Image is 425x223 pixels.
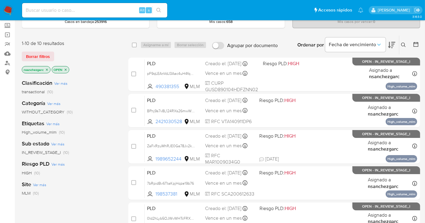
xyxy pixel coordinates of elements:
span: s [148,7,150,13]
span: Alt [140,7,145,13]
p: nancy.sanchezgarcia@mercadolibre.com.mx [378,7,412,13]
span: 3.163.0 [412,14,422,19]
a: Notificaciones [358,8,363,13]
a: Salir [414,7,420,13]
button: search-icon [152,6,165,14]
input: Buscar usuario o caso... [22,6,167,14]
span: Accesos rápidos [318,7,352,13]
